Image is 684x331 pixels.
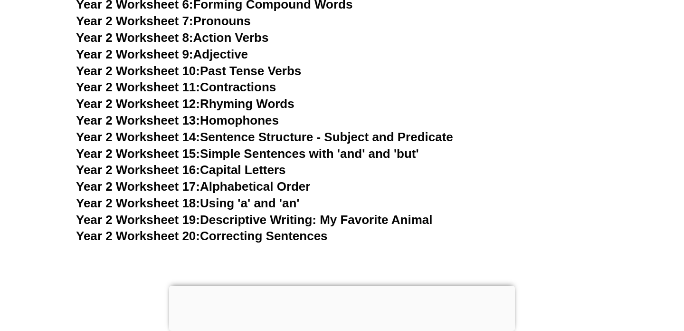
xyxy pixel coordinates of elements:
span: Year 2 Worksheet 11: [76,80,200,94]
span: Year 2 Worksheet 14: [76,130,200,144]
span: Year 2 Worksheet 13: [76,113,200,127]
a: Year 2 Worksheet 8:Action Verbs [76,30,268,45]
a: Year 2 Worksheet 7:Pronouns [76,14,251,28]
iframe: Chat Widget [522,224,684,331]
a: Year 2 Worksheet 9:Adjective [76,47,248,61]
span: Year 2 Worksheet 19: [76,213,200,227]
span: Year 2 Worksheet 9: [76,47,193,61]
span: Year 2 Worksheet 16: [76,163,200,177]
span: Year 2 Worksheet 17: [76,179,200,194]
iframe: Advertisement [169,286,515,329]
span: Year 2 Worksheet 20: [76,229,200,243]
span: Year 2 Worksheet 18: [76,196,200,210]
a: Year 2 Worksheet 19:Descriptive Writing: My Favorite Animal [76,213,432,227]
a: Year 2 Worksheet 15:Simple Sentences with 'and' and 'but' [76,146,419,161]
span: Year 2 Worksheet 10: [76,64,200,78]
a: Year 2 Worksheet 12:Rhyming Words [76,97,294,111]
span: Year 2 Worksheet 12: [76,97,200,111]
a: Year 2 Worksheet 14:Sentence Structure - Subject and Predicate [76,130,453,144]
span: Year 2 Worksheet 15: [76,146,200,161]
span: Year 2 Worksheet 8: [76,30,193,45]
a: Year 2 Worksheet 10:Past Tense Verbs [76,64,301,78]
span: Year 2 Worksheet 7: [76,14,193,28]
a: Year 2 Worksheet 11:Contractions [76,80,276,94]
a: Year 2 Worksheet 13:Homophones [76,113,279,127]
a: Year 2 Worksheet 17:Alphabetical Order [76,179,310,194]
a: Year 2 Worksheet 20:Correcting Sentences [76,229,328,243]
a: Year 2 Worksheet 18:Using 'a' and 'an' [76,196,299,210]
a: Year 2 Worksheet 16:Capital Letters [76,163,285,177]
